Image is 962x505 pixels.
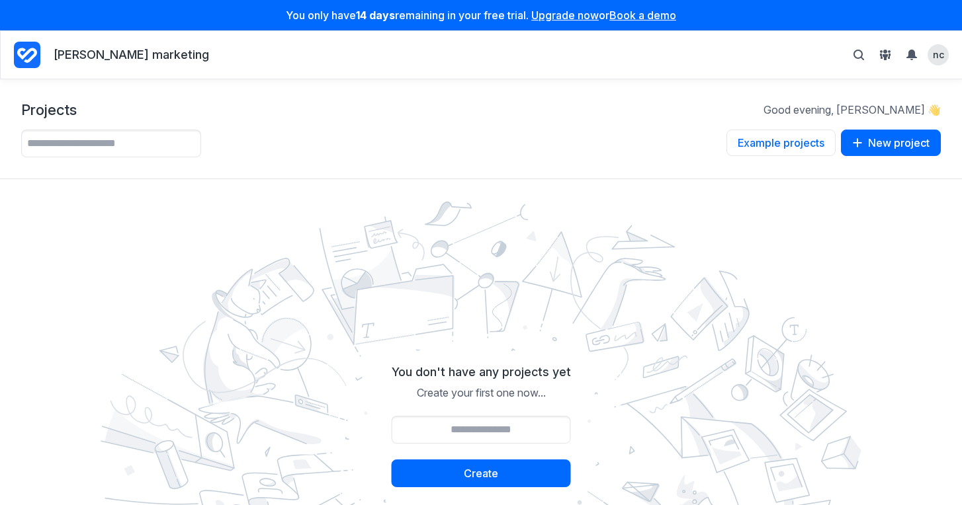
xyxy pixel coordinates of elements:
[875,44,896,65] button: View People & Groups
[8,8,954,22] p: You only have remaining in your free trial. or
[14,39,40,71] a: Project Dashboard
[901,44,928,65] summary: View Notifications
[531,9,599,22] a: Upgrade now
[726,130,836,157] a: Example projects
[356,9,395,22] strong: 14 days
[726,130,836,156] button: Example projects
[392,364,571,380] h2: You don't have any projects yet
[764,102,941,117] p: Good evening, [PERSON_NAME] 👋
[848,44,869,65] button: Toggle search bar
[609,9,676,22] a: Book a demo
[933,48,944,61] span: nc
[841,130,941,156] button: New project
[928,44,949,65] summary: View profile menu
[841,130,941,157] a: New project
[392,459,571,487] button: Create
[21,100,77,119] h1: Projects
[392,385,571,400] p: Create your first one now...
[54,47,209,63] p: [PERSON_NAME] marketing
